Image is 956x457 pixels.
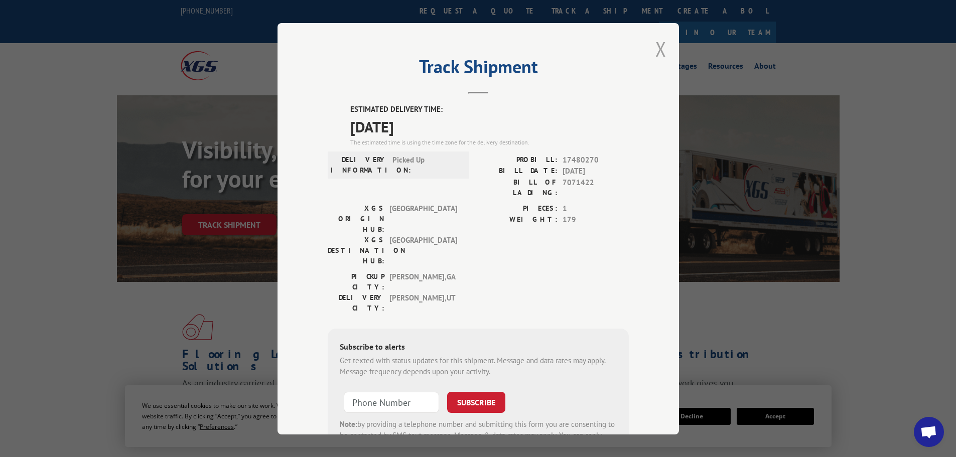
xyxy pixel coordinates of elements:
[389,234,457,266] span: [GEOGRAPHIC_DATA]
[478,214,558,226] label: WEIGHT:
[328,234,384,266] label: XGS DESTINATION HUB:
[563,214,629,226] span: 179
[340,419,357,428] strong: Note:
[340,418,617,452] div: by providing a telephone number and submitting this form you are consenting to be contacted by SM...
[563,166,629,177] span: [DATE]
[914,417,944,447] div: Open chat
[350,115,629,137] span: [DATE]
[350,104,629,115] label: ESTIMATED DELIVERY TIME:
[328,60,629,79] h2: Track Shipment
[328,271,384,292] label: PICKUP CITY:
[389,271,457,292] span: [PERSON_NAME] , GA
[344,391,439,412] input: Phone Number
[478,203,558,214] label: PIECES:
[350,137,629,146] div: The estimated time is using the time zone for the delivery destination.
[392,154,460,175] span: Picked Up
[563,154,629,166] span: 17480270
[389,292,457,313] span: [PERSON_NAME] , UT
[478,177,558,198] label: BILL OF LADING:
[340,355,617,377] div: Get texted with status updates for this shipment. Message and data rates may apply. Message frequ...
[340,340,617,355] div: Subscribe to alerts
[478,166,558,177] label: BILL DATE:
[331,154,387,175] label: DELIVERY INFORMATION:
[389,203,457,234] span: [GEOGRAPHIC_DATA]
[563,203,629,214] span: 1
[447,391,505,412] button: SUBSCRIBE
[328,203,384,234] label: XGS ORIGIN HUB:
[563,177,629,198] span: 7071422
[478,154,558,166] label: PROBILL:
[655,36,666,62] button: Close modal
[328,292,384,313] label: DELIVERY CITY:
